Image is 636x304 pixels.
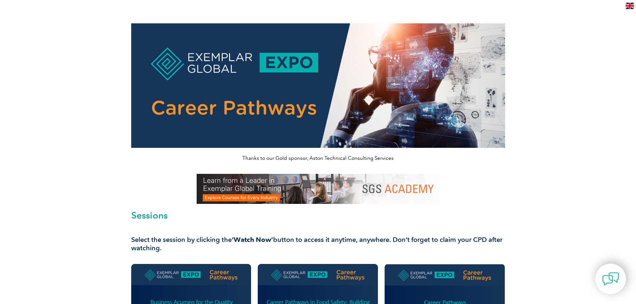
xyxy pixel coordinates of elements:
h3: Select the session by clicking the button to access it anytime, anywhere. Don’t forget to claim y... [131,236,505,252]
img: career pathways [131,23,505,148]
strong: ‘Watch Now’ [232,236,273,244]
p: Thanks to our Gold sponsor, Aston Technical Consulting Services [131,155,505,162]
img: contact-chat.png [602,271,619,287]
h2: Sessions [131,211,505,220]
img: en [626,3,634,9]
img: SGS [197,174,440,204]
